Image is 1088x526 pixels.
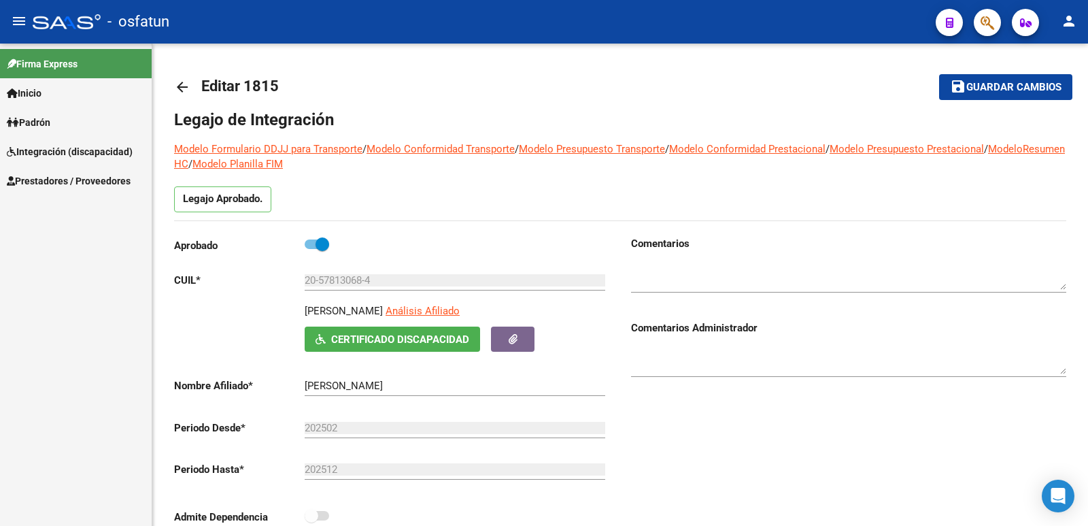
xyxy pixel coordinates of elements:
[174,109,1066,131] h1: Legajo de Integración
[830,143,984,155] a: Modelo Presupuesto Prestacional
[7,174,131,188] span: Prestadores / Proveedores
[631,236,1066,251] h3: Comentarios
[192,158,283,170] a: Modelo Planilla FIM
[7,56,78,71] span: Firma Express
[631,320,1066,335] h3: Comentarios Administrador
[174,186,271,212] p: Legajo Aprobado.
[174,143,362,155] a: Modelo Formulario DDJJ para Transporte
[939,74,1072,99] button: Guardar cambios
[7,115,50,130] span: Padrón
[950,78,966,95] mat-icon: save
[174,510,305,525] p: Admite Dependencia
[107,7,169,37] span: - osfatun
[669,143,826,155] a: Modelo Conformidad Prestacional
[174,79,190,95] mat-icon: arrow_back
[11,13,27,29] mat-icon: menu
[305,303,383,318] p: [PERSON_NAME]
[174,273,305,288] p: CUIL
[305,327,480,352] button: Certificado Discapacidad
[367,143,515,155] a: Modelo Conformidad Transporte
[174,462,305,477] p: Periodo Hasta
[7,144,133,159] span: Integración (discapacidad)
[1042,480,1074,512] div: Open Intercom Messenger
[201,78,279,95] span: Editar 1815
[966,82,1061,94] span: Guardar cambios
[519,143,665,155] a: Modelo Presupuesto Transporte
[174,238,305,253] p: Aprobado
[174,421,305,435] p: Periodo Desde
[331,333,469,346] span: Certificado Discapacidad
[1061,13,1077,29] mat-icon: person
[386,305,460,317] span: Análisis Afiliado
[7,86,41,101] span: Inicio
[174,378,305,393] p: Nombre Afiliado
